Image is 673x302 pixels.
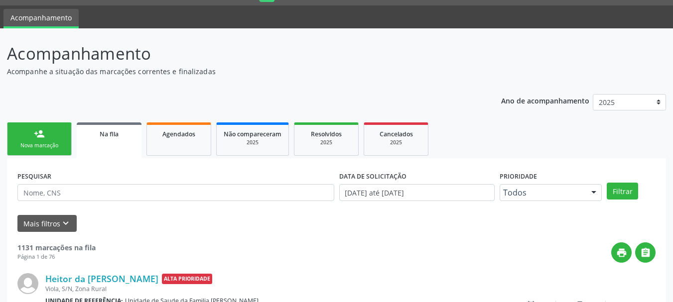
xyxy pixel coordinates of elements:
div: 2025 [224,139,281,146]
span: Cancelados [380,130,413,138]
button: Mais filtroskeyboard_arrow_down [17,215,77,232]
label: DATA DE SOLICITAÇÃO [339,169,406,184]
i: print [616,247,627,258]
input: Nome, CNS [17,184,334,201]
input: Selecione um intervalo [339,184,495,201]
div: Viola, S/N, Zona Rural [45,285,506,293]
div: Página 1 de 76 [17,253,96,261]
div: 2025 [301,139,351,146]
button: Filtrar [607,183,638,200]
p: Acompanhe a situação das marcações correntes e finalizadas [7,66,468,77]
p: Ano de acompanhamento [501,94,589,106]
i: keyboard_arrow_down [60,218,71,229]
span: Não compareceram [224,130,281,138]
span: Alta Prioridade [162,274,212,284]
label: PESQUISAR [17,169,51,184]
div: person_add [34,128,45,139]
strong: 1131 marcações na fila [17,243,96,252]
label: Prioridade [500,169,537,184]
img: img [17,273,38,294]
i:  [640,247,651,258]
button: print [611,242,632,263]
button:  [635,242,656,263]
p: Acompanhamento [7,41,468,66]
span: Na fila [100,130,119,138]
span: Agendados [162,130,195,138]
span: Todos [503,188,581,198]
a: Acompanhamento [3,9,79,28]
div: Nova marcação [14,142,64,149]
div: 2025 [371,139,421,146]
a: Heitor da [PERSON_NAME] [45,273,158,284]
span: Resolvidos [311,130,342,138]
